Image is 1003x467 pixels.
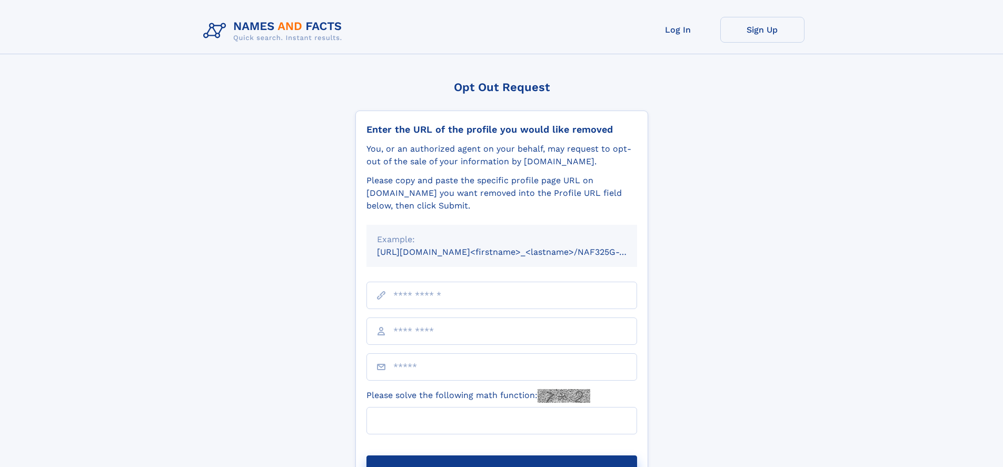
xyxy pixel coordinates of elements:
[636,17,720,43] a: Log In
[366,174,637,212] div: Please copy and paste the specific profile page URL on [DOMAIN_NAME] you want removed into the Pr...
[355,81,648,94] div: Opt Out Request
[366,143,637,168] div: You, or an authorized agent on your behalf, may request to opt-out of the sale of your informatio...
[377,247,657,257] small: [URL][DOMAIN_NAME]<firstname>_<lastname>/NAF325G-xxxxxxxx
[366,389,590,403] label: Please solve the following math function:
[366,124,637,135] div: Enter the URL of the profile you would like removed
[720,17,805,43] a: Sign Up
[199,17,351,45] img: Logo Names and Facts
[377,233,627,246] div: Example:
